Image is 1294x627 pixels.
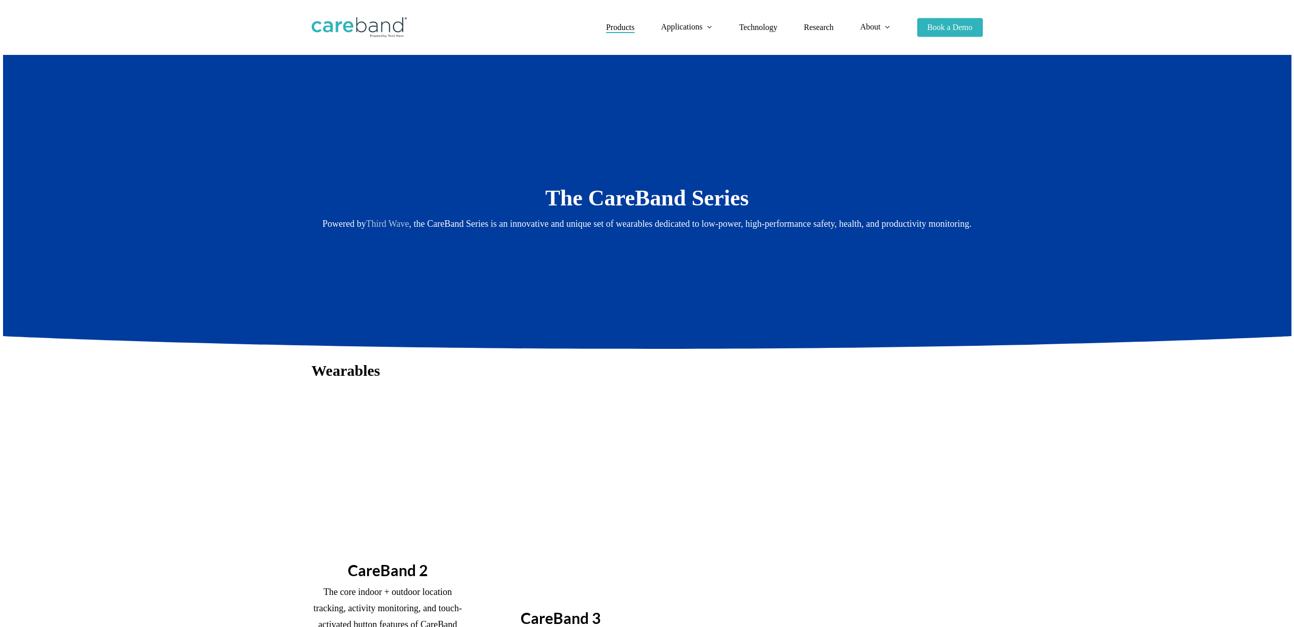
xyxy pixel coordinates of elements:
a: Technology [739,23,777,32]
h3: CareBand 2 [312,560,464,580]
a: Research [804,23,834,32]
span: Applications [661,22,703,31]
h2: The CareBand Series [312,185,983,212]
h3: Wearables [312,361,983,380]
img: CareBand [312,17,407,38]
p: Powered by , the CareBand Series is an innovative and unique set of wearables dedicated to low-po... [312,216,983,232]
a: Applications [661,23,713,32]
span: Book a Demo [927,23,973,32]
a: Products [606,23,635,32]
a: Book a Demo [917,23,983,32]
span: About [860,22,881,31]
a: About [860,23,891,32]
a: Third Wave [366,219,409,229]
